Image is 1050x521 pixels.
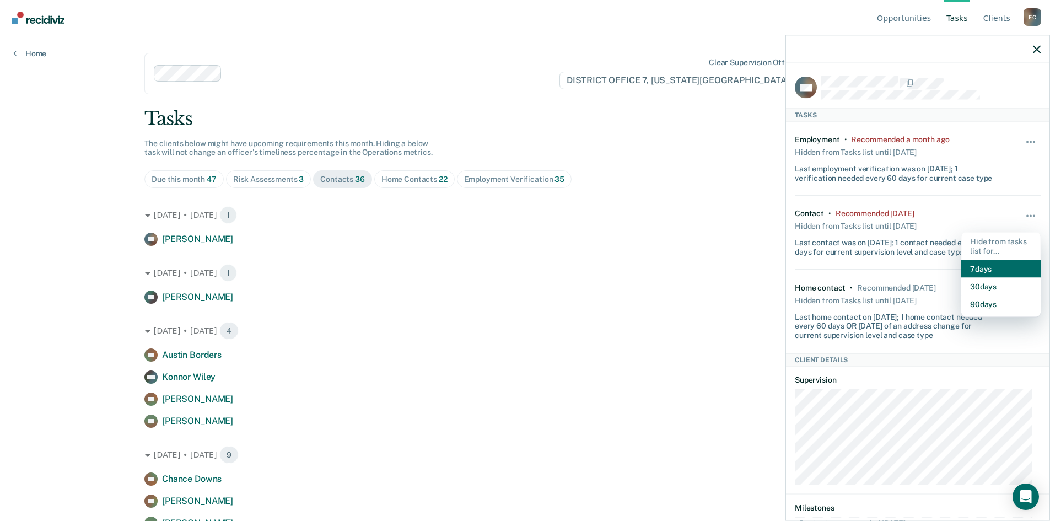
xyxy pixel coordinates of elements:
div: Open Intercom Messenger [1013,484,1039,510]
button: 90 days [961,295,1041,313]
div: Employment Verification [464,175,564,184]
img: Recidiviz [12,12,64,24]
div: Risk Assessments [233,175,304,184]
div: Last employment verification was on [DATE]; 1 verification needed every 60 days for current case ... [795,159,1000,182]
div: Tasks [144,108,906,130]
div: Due this month [152,175,217,184]
div: [DATE] • [DATE] [144,264,906,282]
span: The clients below might have upcoming requirements this month. Hiding a below task will not chang... [144,139,433,157]
div: Client Details [786,353,1049,366]
span: [PERSON_NAME] [162,394,233,404]
span: Austin Borders [162,350,222,360]
span: 4 [219,322,239,340]
a: Home [13,49,46,58]
div: Clear supervision officers [709,58,803,67]
span: 35 [554,175,564,184]
div: [DATE] • [DATE] [144,446,906,464]
div: Hide from tasks list for... [961,233,1041,260]
div: Tasks [786,108,1049,121]
span: Chance Downs [162,474,222,484]
span: [PERSON_NAME] [162,292,233,302]
div: Last home contact on [DATE]; 1 home contact needed every 60 days OR [DATE] of an address change f... [795,308,1000,340]
div: • [828,209,831,218]
div: Hidden from Tasks list until [DATE] [795,218,917,234]
span: 36 [355,175,365,184]
div: Contact [795,209,824,218]
div: Dropdown Menu [961,233,1041,318]
div: [DATE] • [DATE] [144,322,906,340]
div: Last contact was on [DATE]; 1 contact needed every 30 days for current supervision level and case... [795,234,1000,257]
span: 1 [219,264,237,282]
span: Konnor Wiley [162,372,216,382]
span: 22 [439,175,448,184]
div: Recommended a month ago [851,135,950,144]
div: Employment [795,135,840,144]
div: Hidden from Tasks list until [DATE] [795,144,917,159]
div: Recommended 5 days ago [836,209,914,218]
div: Home Contacts [381,175,448,184]
span: 1 [219,206,237,224]
button: 30 days [961,277,1041,295]
div: Hidden from Tasks list until [DATE] [795,292,917,308]
div: E C [1024,8,1041,26]
dt: Milestones [795,503,1041,513]
span: [PERSON_NAME] [162,416,233,426]
div: • [850,283,853,292]
span: 47 [207,175,217,184]
div: [DATE] • [DATE] [144,206,906,224]
button: 7 days [961,260,1041,277]
div: • [844,135,847,144]
div: Recommended in 7 days [857,283,935,292]
div: Contacts [320,175,365,184]
span: DISTRICT OFFICE 7, [US_STATE][GEOGRAPHIC_DATA] [559,72,805,89]
span: [PERSON_NAME] [162,234,233,244]
span: 9 [219,446,239,464]
span: 3 [299,175,304,184]
span: [PERSON_NAME] [162,496,233,506]
div: Home contact [795,283,846,292]
dt: Supervision [795,375,1041,385]
button: Profile dropdown button [1024,8,1041,26]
